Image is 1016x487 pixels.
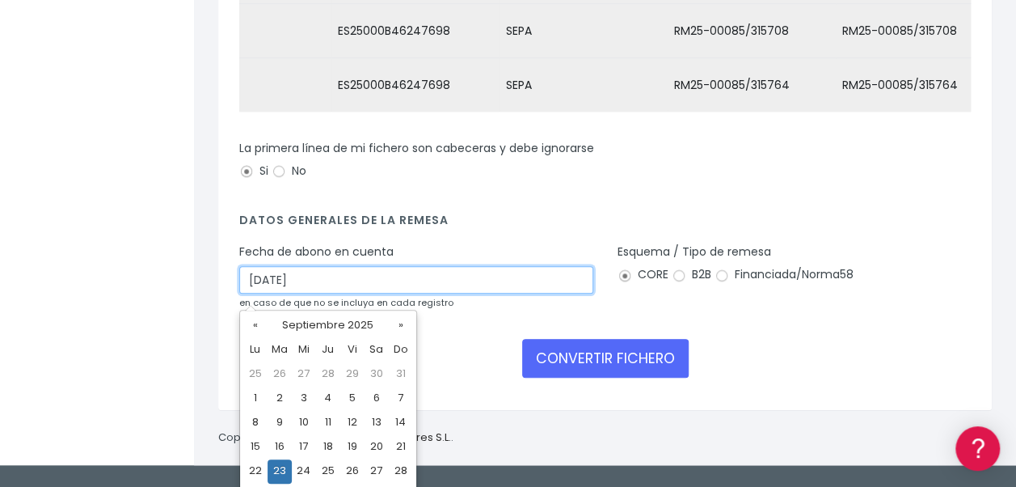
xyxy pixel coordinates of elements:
[365,411,389,435] td: 13
[268,411,292,435] td: 9
[389,314,413,338] th: »
[389,387,413,411] td: 7
[316,459,340,484] td: 25
[268,387,292,411] td: 2
[239,163,268,180] label: Si
[500,58,668,112] td: SEPA
[340,411,365,435] td: 12
[243,435,268,459] td: 15
[618,243,771,260] label: Esquema / Tipo de remesa
[243,314,268,338] th: «
[340,459,365,484] td: 26
[340,435,365,459] td: 19
[668,58,836,112] td: RM25-00085/315764
[268,362,292,387] td: 26
[292,411,316,435] td: 10
[239,296,453,309] small: en caso de que no se incluya en cada registro
[365,362,389,387] td: 30
[239,243,394,260] label: Fecha de abono en cuenta
[316,435,340,459] td: 18
[268,435,292,459] td: 16
[243,362,268,387] td: 25
[243,338,268,362] th: Lu
[672,266,711,283] label: B2B
[365,387,389,411] td: 6
[218,430,453,447] p: Copyright © 2025 .
[163,4,331,58] td: SLEV
[365,435,389,459] td: 20
[365,338,389,362] th: Sa
[331,4,500,58] td: ES25000B46247698
[340,387,365,411] td: 5
[268,459,292,484] td: 23
[522,339,689,378] button: CONVERTIR FICHERO
[316,411,340,435] td: 11
[243,459,268,484] td: 22
[243,411,268,435] td: 8
[331,58,500,112] td: ES25000B46247698
[292,459,316,484] td: 24
[340,362,365,387] td: 29
[292,435,316,459] td: 17
[340,338,365,362] th: Vi
[389,338,413,362] th: Do
[389,435,413,459] td: 21
[268,338,292,362] th: Ma
[272,163,306,180] label: No
[239,214,971,235] h4: Datos generales de la remesa
[389,411,413,435] td: 14
[239,140,594,157] label: La primera línea de mi fichero son cabeceras y debe ignorarse
[316,387,340,411] td: 4
[316,362,340,387] td: 28
[292,387,316,411] td: 3
[836,58,1004,112] td: RM25-00085/315764
[365,459,389,484] td: 27
[268,314,389,338] th: Septiembre 2025
[389,459,413,484] td: 28
[163,58,331,112] td: SLEV
[500,4,668,58] td: SEPA
[715,266,854,283] label: Financiada/Norma58
[389,362,413,387] td: 31
[316,338,340,362] th: Ju
[292,338,316,362] th: Mi
[292,362,316,387] td: 27
[243,387,268,411] td: 1
[668,4,836,58] td: RM25-00085/315708
[836,4,1004,58] td: RM25-00085/315708
[618,266,668,283] label: CORE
